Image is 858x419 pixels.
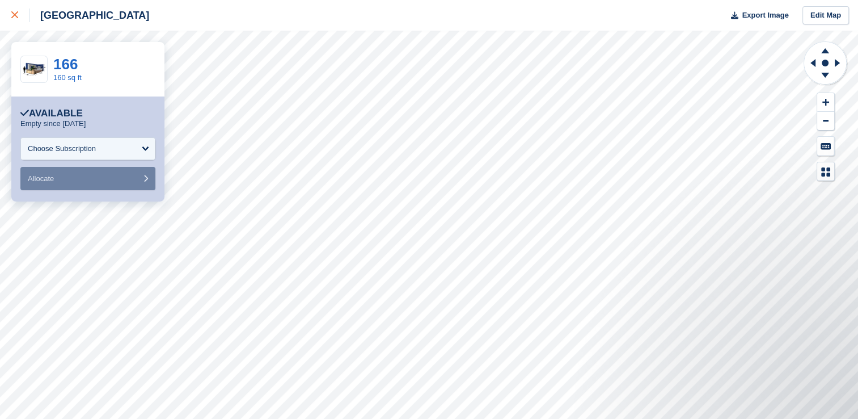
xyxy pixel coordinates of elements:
a: 160 sq ft [53,73,82,82]
a: 166 [53,56,78,73]
img: 20-ft-container.jpg [21,60,47,79]
div: [GEOGRAPHIC_DATA] [30,9,149,22]
button: Keyboard Shortcuts [817,137,834,156]
button: Map Legend [817,162,834,181]
div: Choose Subscription [28,143,96,154]
button: Export Image [724,6,789,25]
span: Export Image [742,10,788,21]
button: Allocate [20,167,155,190]
span: Allocate [28,174,54,183]
div: Available [20,108,83,119]
p: Empty since [DATE] [20,119,86,128]
button: Zoom Out [817,112,834,131]
a: Edit Map [802,6,849,25]
button: Zoom In [817,93,834,112]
